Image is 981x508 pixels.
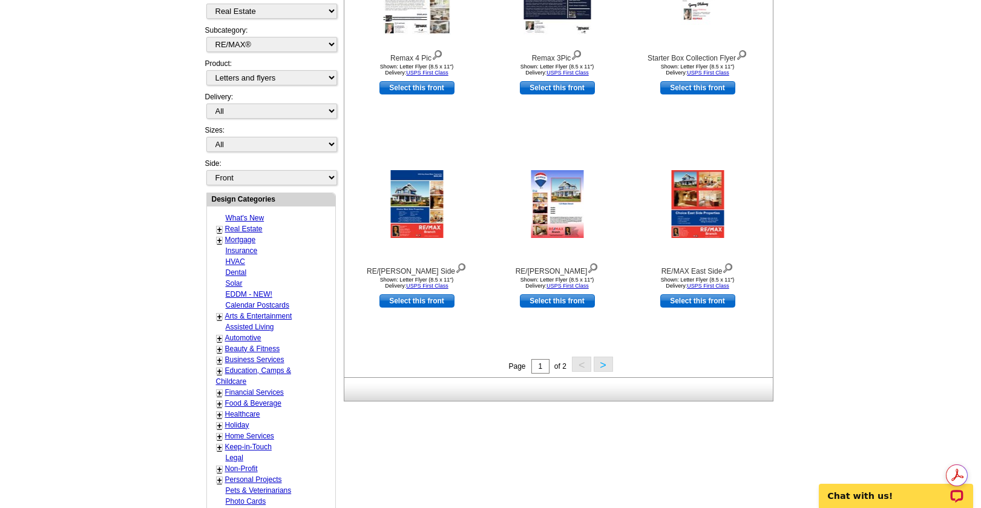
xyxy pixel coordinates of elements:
[225,464,258,473] a: Non-Profit
[217,345,222,354] a: +
[216,366,291,386] a: Education, Camps & Childcare
[379,81,454,94] a: use this design
[205,25,336,58] div: Subcategory:
[217,432,222,441] a: +
[546,70,589,76] a: USPS First Class
[205,158,336,186] div: Side:
[225,355,284,364] a: Business Services
[431,47,443,61] img: view design details
[217,366,222,376] a: +
[226,497,266,506] a: Photo Cards
[226,246,258,255] a: Insurance
[350,260,484,277] div: RE/[PERSON_NAME] Side
[631,64,764,76] div: Shown: Letter Flyer (8.5 x 11") Delivery:
[811,470,981,508] iframe: LiveChat chat widget
[631,260,764,277] div: RE/MAX East Side
[225,388,284,397] a: Financial Services
[225,236,256,244] a: Mortgage
[631,277,764,289] div: Shown: Letter Flyer (8.5 x 11") Delivery:
[217,388,222,398] a: +
[406,70,448,76] a: USPS First Class
[207,193,335,205] div: Design Categories
[226,257,245,266] a: HVAC
[225,443,272,451] a: Keep-in-Touch
[226,279,243,288] a: Solar
[350,47,484,64] div: Remax 4 Pic
[660,294,735,308] a: use this design
[217,225,222,234] a: +
[572,357,591,372] button: <
[687,283,729,289] a: USPS First Class
[508,362,525,371] span: Page
[226,301,289,309] a: Calendar Postcards
[225,334,261,342] a: Automotive
[531,170,583,238] img: RE/MAX Balloons
[205,58,336,91] div: Product:
[594,357,613,372] button: >
[226,268,247,277] a: Dental
[217,443,222,452] a: +
[350,277,484,289] div: Shown: Letter Flyer (8.5 x 11") Delivery:
[225,432,274,440] a: Home Services
[217,312,222,322] a: +
[217,421,222,430] a: +
[226,486,292,495] a: Pets & Veterinarians
[217,355,222,365] a: +
[217,399,222,409] a: +
[554,362,566,371] span: of 2
[546,283,589,289] a: USPS First Class
[390,170,443,238] img: RE/MAX West Side
[587,260,599,274] img: view design details
[491,64,624,76] div: Shown: Letter Flyer (8.5 x 11") Delivery:
[226,290,272,299] a: EDDM - NEW!
[631,47,764,64] div: Starter Box Collection Flyer
[225,399,281,407] a: Food & Beverage
[225,345,280,353] a: Beauty & Fitness
[491,260,624,277] div: RE/[PERSON_NAME]
[226,214,264,222] a: What's New
[491,277,624,289] div: Shown: Letter Flyer (8.5 x 11") Delivery:
[217,410,222,420] a: +
[225,421,249,429] a: Holiday
[225,410,260,418] a: Healthcare
[217,334,222,343] a: +
[520,81,595,94] a: use this design
[225,475,282,484] a: Personal Projects
[520,294,595,308] a: use this design
[225,225,263,233] a: Real Estate
[205,125,336,158] div: Sizes:
[217,475,222,485] a: +
[671,170,724,238] img: RE/MAX East Side
[722,260,733,274] img: view design details
[687,70,729,76] a: USPS First Class
[379,294,454,308] a: use this design
[217,236,222,245] a: +
[225,312,292,320] a: Arts & Entertainment
[350,64,484,76] div: Shown: Letter Flyer (8.5 x 11") Delivery:
[217,464,222,474] a: +
[736,47,747,61] img: view design details
[491,47,624,64] div: Remax 3Pic
[455,260,467,274] img: view design details
[571,47,582,61] img: view design details
[226,323,274,331] a: Assisted Living
[226,454,243,462] a: Legal
[406,283,448,289] a: USPS First Class
[660,81,735,94] a: use this design
[205,91,336,125] div: Delivery:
